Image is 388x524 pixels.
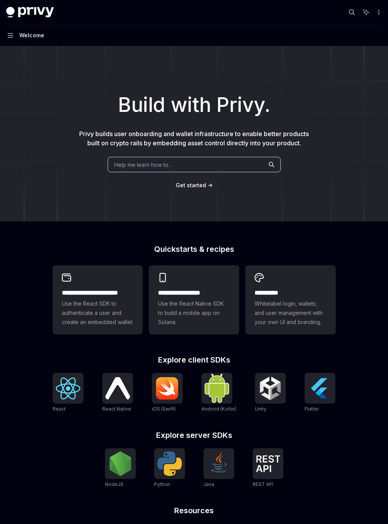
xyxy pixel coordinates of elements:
[253,448,283,488] a: REST APIREST API
[255,373,286,413] a: UnityUnity
[53,406,66,412] span: React
[102,406,131,412] span: React Native
[201,373,236,413] a: Android (Kotlin)Android (Kotlin)
[79,130,309,147] span: Privy builds user onboarding and wallet infrastructure to enable better products built on crypto ...
[53,373,83,413] a: ReactReact
[256,455,280,472] img: REST API
[53,507,336,514] h2: Resources
[205,374,229,403] img: Android (Kotlin)
[114,161,173,169] span: Help me learn how to…
[108,451,133,476] img: NodeJS
[157,451,182,476] img: Python
[374,7,382,18] button: More actions
[245,265,336,334] a: **** *****Whitelabel login, wallets, and user management with your own UI and branding.
[102,373,133,413] a: React NativeReact Native
[158,299,230,327] span: Use the React Native SDK to build a mobile app on Solana.
[253,481,273,487] span: REST API
[155,377,180,400] img: iOS (Swift)
[305,373,335,413] a: FlutterFlutter
[203,448,234,488] a: JavaJava
[105,377,130,399] img: React Native
[53,431,336,439] h2: Explore server SDKs
[152,406,176,412] span: iOS (Swift)
[308,376,332,401] img: Flutter
[176,181,206,189] a: Get started
[154,481,170,487] span: Python
[176,182,206,188] span: Get started
[206,451,231,476] img: Java
[53,245,336,253] h2: Quickstarts & recipes
[203,481,214,487] span: Java
[152,373,183,413] a: iOS (Swift)iOS (Swift)
[105,448,136,488] a: NodeJSNodeJS
[255,299,326,327] span: Whitelabel login, wallets, and user management with your own UI and branding.
[258,376,283,401] img: Unity
[6,7,54,18] img: dark logo
[105,481,123,487] span: NodeJS
[255,406,266,412] span: Unity
[201,406,236,412] span: Android (Kotlin)
[56,378,80,399] img: React
[62,299,134,327] span: Use the React SDK to authenticate a user and create an embedded wallet.
[154,448,185,488] a: PythonPython
[305,406,319,412] span: Flutter
[12,90,376,120] h1: Build with Privy.
[149,265,239,334] a: **** **** **** ***Use the React Native SDK to build a mobile app on Solana.
[19,31,44,40] div: Welcome
[53,356,336,364] h2: Explore client SDKs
